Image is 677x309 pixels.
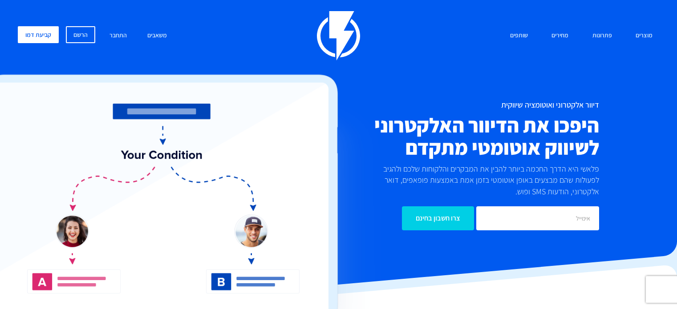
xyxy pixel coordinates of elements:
a: משאבים [141,26,174,45]
h2: היפכו את הדיוור האלקטרוני לשיווק אוטומטי מתקדם [292,114,599,158]
a: התחבר [103,26,134,45]
a: קביעת דמו [18,26,59,43]
a: שותפים [503,26,535,45]
a: מחירים [545,26,575,45]
a: מוצרים [629,26,659,45]
input: צרו חשבון בחינם [402,206,474,230]
a: הרשם [66,26,95,43]
a: פתרונות [586,26,619,45]
input: אימייל [476,206,599,230]
p: פלאשי היא הדרך החכמה ביותר להבין את המבקרים והלקוחות שלכם ולהגיב לפעולות שהם מבצעים באופן אוטומטי... [372,163,599,197]
h1: דיוור אלקטרוני ואוטומציה שיווקית [292,100,599,109]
